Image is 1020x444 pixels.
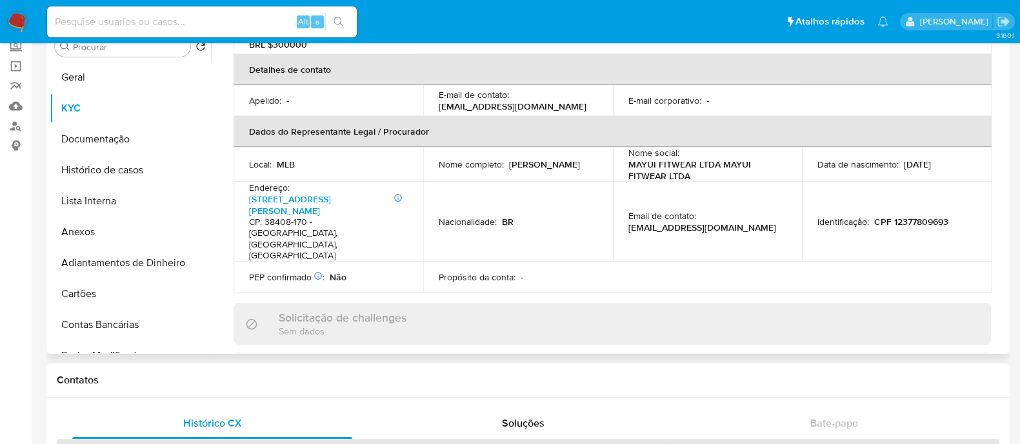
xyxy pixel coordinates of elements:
p: Nome social : [628,147,679,159]
button: KYC [50,93,211,124]
button: Histórico de casos [50,155,211,186]
p: [EMAIL_ADDRESS][DOMAIN_NAME] [628,222,776,233]
p: - [286,95,289,106]
h3: Solicitação de challenges [279,311,406,325]
button: Contas Bancárias [50,309,211,340]
button: Anexos [50,217,211,247]
p: [DATE] [904,159,931,170]
p: E-mail de contato : [439,89,509,101]
p: Não [330,271,346,283]
button: search-icon [325,13,352,31]
p: Apelido : [249,95,281,106]
th: Detalhes de contato [234,54,992,85]
p: MAYUI FITWEAR LTDA MAYUI FITWEAR LTDA [628,159,782,182]
span: Histórico CX [183,416,242,430]
p: Local : [249,159,272,170]
p: BRL $300000 [249,39,307,50]
p: CPF 12377809693 [874,216,948,227]
p: Identificação : [817,216,869,227]
th: Dados do Representante Legal / Procurador [234,116,992,147]
button: Geral [50,62,211,93]
span: Alt [298,15,308,28]
p: - [521,271,523,283]
p: [EMAIL_ADDRESS][DOMAIN_NAME] [439,101,586,112]
p: anna.almeida@mercadopago.com.br [919,15,992,28]
a: [STREET_ADDRESS][PERSON_NAME] [249,193,331,217]
button: Retornar ao pedido padrão [195,41,206,55]
a: Sair [997,15,1010,28]
a: Notificações [877,16,888,27]
p: Sem dados [279,325,406,337]
p: MLB [277,159,295,170]
p: - [706,95,709,106]
p: Nacionalidade : [439,216,497,227]
button: Procurar [60,41,70,52]
button: Dados Modificados [50,340,211,371]
p: Endereço : [249,182,290,193]
button: Adiantamentos de Dinheiro [50,247,211,278]
h1: Contatos [57,374,999,387]
button: Lista Interna [50,186,211,217]
h4: CP: 38408-170 - [GEOGRAPHIC_DATA], [GEOGRAPHIC_DATA], [GEOGRAPHIC_DATA] [249,217,403,262]
input: Procurar [73,41,185,53]
p: Email de contato : [628,210,696,222]
span: Soluções [502,416,545,430]
div: Solicitação de challengesSem dados [234,303,991,345]
button: Cartões [50,278,211,309]
p: Data de nascimento : [817,159,899,170]
p: BR [502,216,514,227]
p: E-mail corporativo : [628,95,701,106]
span: s [315,15,319,28]
p: PEP confirmado : [249,271,325,283]
p: [PERSON_NAME] [509,159,580,170]
p: Propósito da conta : [439,271,515,283]
span: 3.160.1 [995,30,1014,41]
input: Pesquise usuários ou casos... [47,14,357,30]
span: Bate-papo [810,416,858,430]
p: Nome completo : [439,159,504,170]
button: Documentação [50,124,211,155]
span: Atalhos rápidos [795,15,865,28]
